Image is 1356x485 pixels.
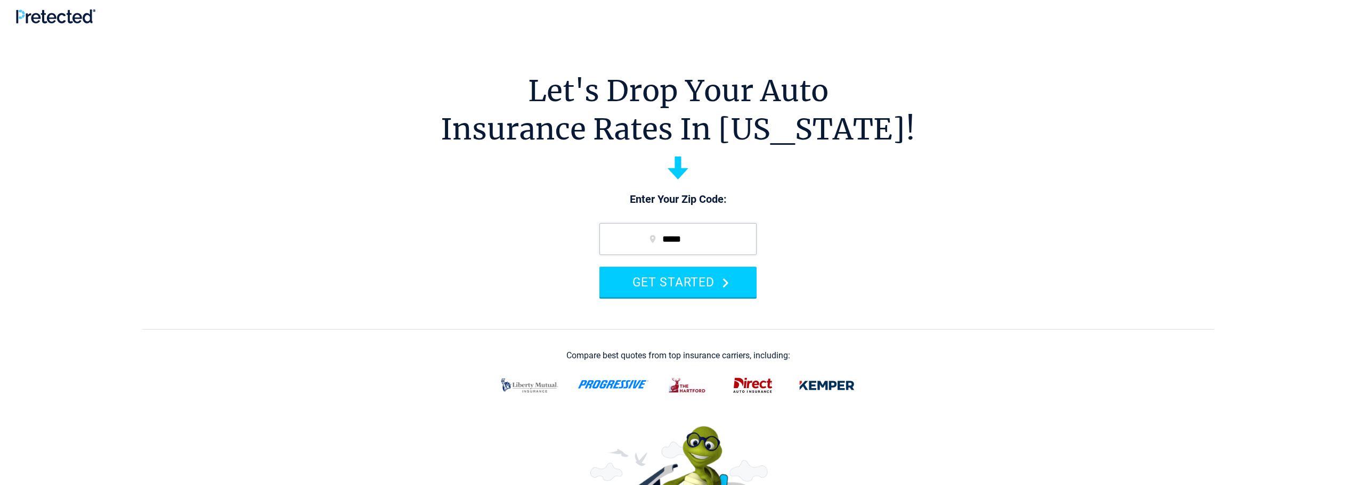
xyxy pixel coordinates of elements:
[727,372,779,399] img: direct
[662,372,714,399] img: thehartford
[599,223,757,255] input: zip code
[441,72,915,149] h1: Let's Drop Your Auto Insurance Rates In [US_STATE]!
[494,372,565,399] img: liberty
[792,372,862,399] img: kemper
[566,351,790,360] div: Compare best quotes from top insurance carriers, including:
[589,192,767,207] p: Enter Your Zip Code:
[16,9,95,23] img: Pretected Logo
[578,380,649,389] img: progressive
[599,267,757,297] button: GET STARTED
